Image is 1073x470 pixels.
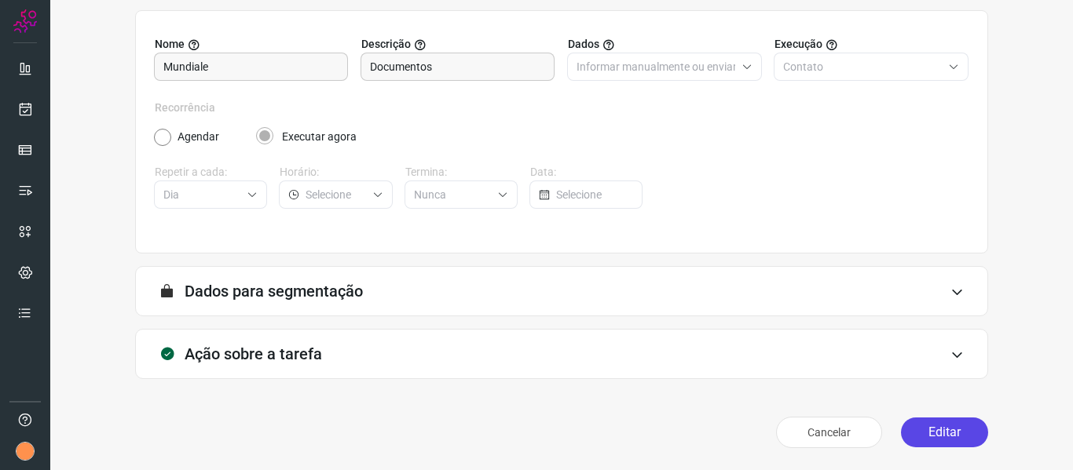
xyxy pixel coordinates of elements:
label: Recorrência [155,100,969,116]
img: 986499ca56f3cdd514d942fc92a6c324.png [16,442,35,461]
h3: Dados para segmentação [185,282,363,301]
label: Data: [530,164,643,180]
span: Dados [568,36,599,53]
h3: Ação sobre a tarefa [185,344,322,363]
button: Cancelar [776,417,882,448]
label: Agendar [178,129,219,145]
input: Selecione o tipo de envio [577,53,735,80]
img: Logo [13,9,37,33]
label: Executar agora [282,129,357,145]
input: Selecione [306,181,365,208]
input: Selecione [556,181,632,208]
input: Selecione [414,181,491,208]
label: Repetir a cada: [155,164,267,180]
input: Selecione o tipo de envio [783,53,942,80]
span: Descrição [361,36,411,53]
input: Selecione [163,181,240,208]
span: Nome [155,36,185,53]
input: Forneça uma breve descrição da sua tarefa. [370,53,545,80]
label: Horário: [280,164,392,180]
label: Termina: [405,164,518,180]
button: Editar [901,417,988,447]
span: Execução [775,36,822,53]
input: Digite o nome para a sua tarefa. [163,53,339,80]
